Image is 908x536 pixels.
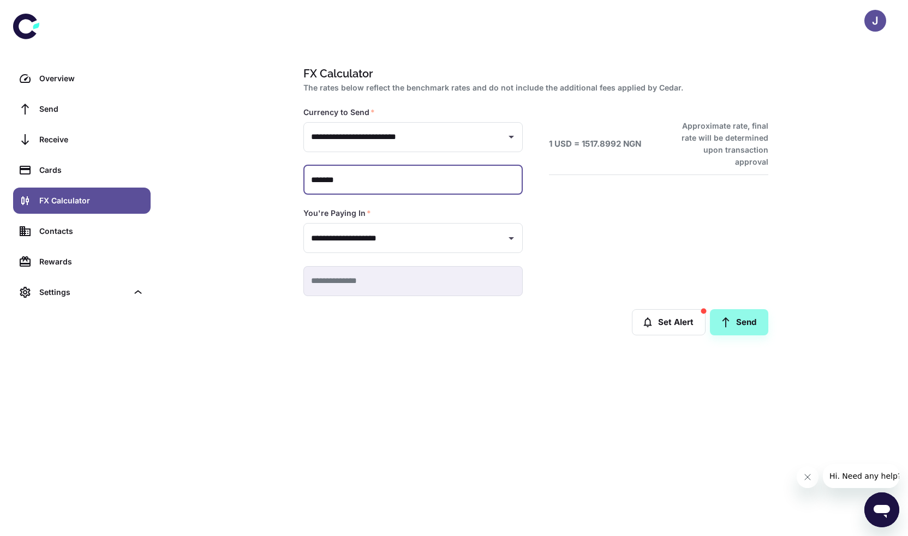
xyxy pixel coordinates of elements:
[39,134,144,146] div: Receive
[13,188,151,214] a: FX Calculator
[13,127,151,153] a: Receive
[39,225,144,237] div: Contacts
[39,73,144,85] div: Overview
[13,65,151,92] a: Overview
[303,65,764,82] h1: FX Calculator
[797,466,819,488] iframe: Close message
[13,96,151,122] a: Send
[549,138,641,150] h6: 1 USD = 1517.8992 NGN
[670,120,768,168] h6: Approximate rate, final rate will be determined upon transaction approval
[303,208,371,219] label: You're Paying In
[13,279,151,305] div: Settings
[864,10,886,32] button: J
[39,286,128,298] div: Settings
[504,129,519,144] button: Open
[504,231,519,246] button: Open
[710,309,768,335] a: Send
[823,464,899,488] iframe: Message from company
[7,8,79,16] span: Hi. Need any help?
[39,195,144,207] div: FX Calculator
[864,492,899,527] iframe: Button to launch messaging window
[13,249,151,275] a: Rewards
[39,103,144,115] div: Send
[632,309,706,335] button: Set Alert
[39,164,144,176] div: Cards
[303,107,375,118] label: Currency to Send
[13,157,151,183] a: Cards
[39,256,144,268] div: Rewards
[13,218,151,244] a: Contacts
